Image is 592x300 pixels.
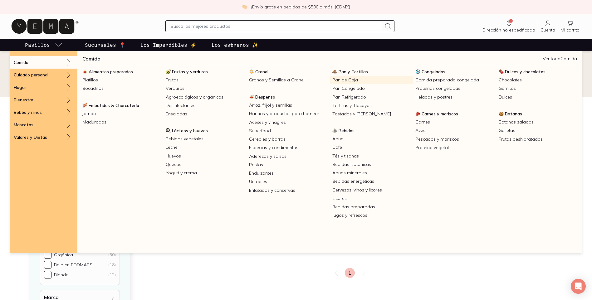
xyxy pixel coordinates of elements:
[163,84,247,93] a: Verduras
[480,20,538,33] a: Dirección no especificada
[139,39,198,51] a: Los Imperdibles ⚡️
[330,194,413,203] a: Licores
[415,111,420,116] img: Carnes y mariscos
[163,101,247,110] a: Desinfectantes
[496,76,580,84] a: Chocolates
[247,109,330,118] a: Harinas y productos para hornear
[499,69,504,74] img: Dulces y chocolates
[330,169,413,177] a: Aguas minerales
[14,60,28,65] p: Comida
[330,152,413,160] a: Tés y tisanas
[172,128,208,133] span: Lácteos y huevos
[247,143,330,152] a: Especias y condimentos
[44,261,51,269] input: Bajo en FODMAPS(18)
[80,84,163,93] a: Bocadillos
[247,118,330,127] a: Aceites y vinagres
[80,68,163,76] a: Alimentos preparadosAlimentos preparados
[247,93,330,101] a: DespensaDespensa
[85,41,125,49] p: Sucursales 📍
[482,27,535,33] span: Dirección no especificada
[82,103,87,108] img: Embutidos & Charcutería
[14,72,48,78] p: Cuidado personal
[413,110,496,118] a: Carnes y mariscosCarnes y mariscos
[247,177,330,186] a: Untables
[496,135,580,143] a: Frutas deshidratadas
[140,41,197,49] p: Los Imperdibles ⚡️
[247,135,330,143] a: Cereales y barras
[332,69,337,74] img: Pan y Tortillas
[44,251,51,259] input: Orgánica(30)
[108,252,116,258] div: (30)
[413,143,496,152] a: Proteína vegetal
[163,135,247,143] a: Bebidas vegetales
[25,41,50,49] p: Pasillos
[163,110,247,118] a: Ensaladas
[247,161,330,169] a: Pastas
[247,169,330,177] a: Endulzantes
[54,262,92,268] div: Bajo en FODMAPS
[413,118,496,126] a: Carnes
[80,109,163,118] a: Jamón
[496,110,580,118] a: BotanasBotanas
[242,4,247,10] img: check
[422,69,445,75] span: Congelados
[80,118,163,126] a: Madurados
[330,177,413,186] a: Bebidas energéticas
[560,27,580,33] span: Mi carrito
[247,186,330,195] a: Enlatados y conservas
[166,69,171,74] img: Frutas y verduras
[163,160,247,169] a: Quesos
[505,111,522,117] span: Botanas
[499,111,504,116] img: Botanas
[163,68,247,76] a: Frutas y verdurasFrutas y verduras
[255,69,268,75] span: Granel
[413,126,496,135] a: Aves
[538,20,558,33] a: Cuenta
[413,93,496,101] a: Helados y postres
[339,128,355,133] span: Bebidas
[330,127,413,135] a: BebidasBebidas
[543,56,577,61] a: Ver todoComida
[496,93,580,101] a: Dulces
[330,135,413,143] a: Agua
[330,186,413,194] a: Cervezas, vinos y licores
[413,84,496,93] a: Proteínas congeladas
[82,69,87,74] img: Alimentos preparados
[54,252,73,258] div: Orgánica
[84,39,127,51] a: Sucursales 📍
[330,101,413,110] a: Tortillas y Tlacoyos
[413,76,496,84] a: Comida preparada congelada
[413,68,496,76] a: CongeladosCongelados
[247,101,330,109] a: Arroz, frijol y semillas
[330,110,413,118] a: Tostadas y [PERSON_NAME]
[247,76,330,84] a: Granos y Semillas a Granel
[212,41,258,49] p: Los estrenos ✨
[496,118,580,126] a: Botanas saladas
[163,152,247,160] a: Huevos
[330,211,413,220] a: Jugos y refrescos
[247,152,330,161] a: Aderezos y salsas
[14,97,33,103] p: Bienestar
[415,69,420,74] img: Congelados
[54,272,69,278] div: Blanda
[163,169,247,177] a: Yogurt y crema
[330,160,413,169] a: Bebidas Isotónicas
[558,20,582,33] a: Mi carrito
[163,143,247,152] a: Leche
[330,84,413,93] a: Pan Congelado
[541,27,555,33] span: Cuenta
[330,76,413,84] a: Pan de Caja
[249,94,254,99] img: Despensa
[171,22,381,30] input: Busca los mejores productos
[14,109,42,115] p: Bebés y niños
[80,101,163,109] a: Embutidos & CharcuteríaEmbutidos & Charcutería
[14,134,47,140] p: Valores y Dietas
[496,84,580,93] a: Gomitas
[163,76,247,84] a: Frutas
[163,93,247,101] a: Agroecológicos y orgánicos
[210,39,260,51] a: Los estrenos ✨
[571,279,586,294] div: Open Intercom Messenger
[89,69,133,75] span: Alimentos preparados
[108,272,116,278] div: (12)
[163,127,247,135] a: Lácteos y huevosLácteos y huevos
